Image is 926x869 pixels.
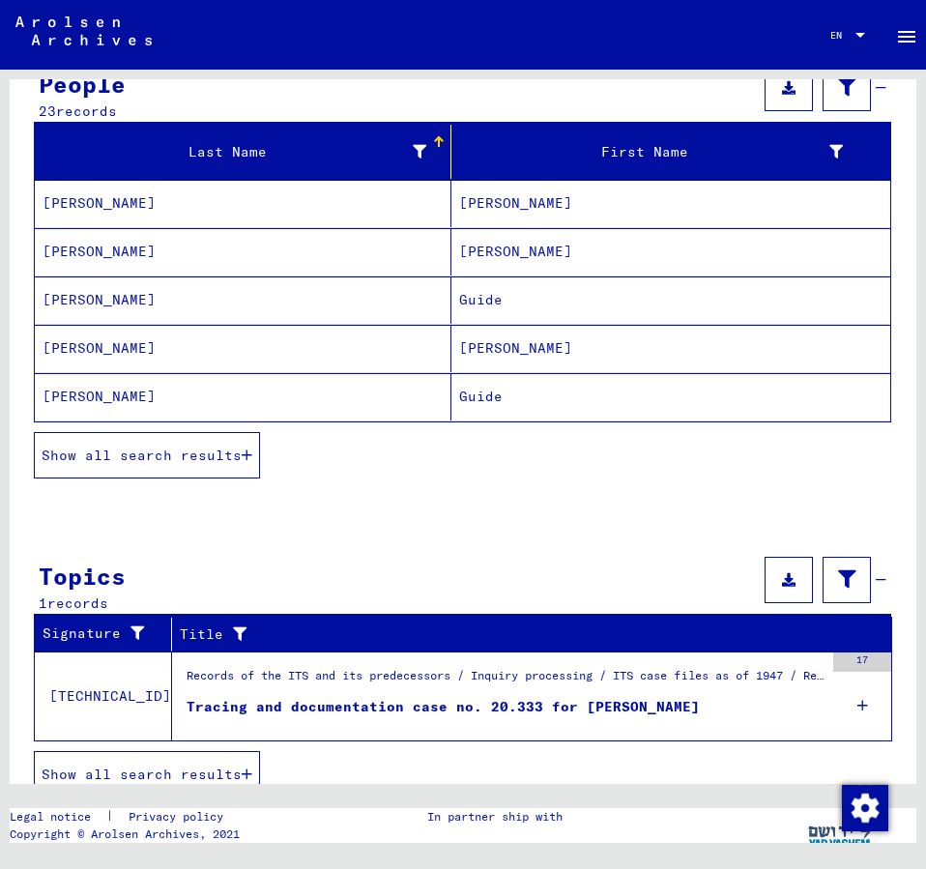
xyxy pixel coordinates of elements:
[451,125,890,179] mat-header-cell: First Name
[451,180,890,227] mat-cell: [PERSON_NAME]
[39,102,56,120] span: 23
[35,276,451,324] mat-cell: [PERSON_NAME]
[842,785,888,831] img: Change consent
[841,784,887,830] div: Change consent
[180,624,854,645] div: Title
[187,697,700,717] div: Tracing and documentation case no. 20.333 for [PERSON_NAME]
[42,447,242,464] span: Show all search results
[35,125,451,179] mat-header-cell: Last Name
[42,766,242,783] span: Show all search results
[895,25,918,48] mat-icon: Side nav toggle icon
[427,808,563,826] p: In partner ship with
[43,142,426,162] div: Last Name
[43,136,450,167] div: Last Name
[35,652,172,740] td: [TECHNICAL_ID]
[833,652,891,672] div: 17
[35,228,451,275] mat-cell: [PERSON_NAME]
[43,619,176,650] div: Signature
[804,808,877,856] img: yv_logo.png
[10,808,106,826] a: Legal notice
[459,136,867,167] div: First Name
[180,619,873,650] div: Title
[39,67,126,101] div: People
[113,808,246,826] a: Privacy policy
[35,325,451,372] mat-cell: [PERSON_NAME]
[451,373,890,420] mat-cell: Guide
[451,276,890,324] mat-cell: Guide
[39,559,126,594] div: Topics
[56,102,117,120] span: records
[10,808,246,826] div: |
[830,30,852,41] span: EN
[459,142,843,162] div: First Name
[10,826,246,843] p: Copyright © Arolsen Archives, 2021
[187,667,824,694] div: Records of the ITS and its predecessors / Inquiry processing / ITS case files as of 1947 / Reposi...
[43,623,157,644] div: Signature
[39,594,47,612] span: 1
[451,325,890,372] mat-cell: [PERSON_NAME]
[15,16,152,45] img: Arolsen_neg.svg
[35,180,451,227] mat-cell: [PERSON_NAME]
[35,373,451,420] mat-cell: [PERSON_NAME]
[887,15,926,54] button: Toggle sidenav
[34,432,260,478] button: Show all search results
[47,594,108,612] span: records
[451,228,890,275] mat-cell: [PERSON_NAME]
[34,751,260,797] button: Show all search results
